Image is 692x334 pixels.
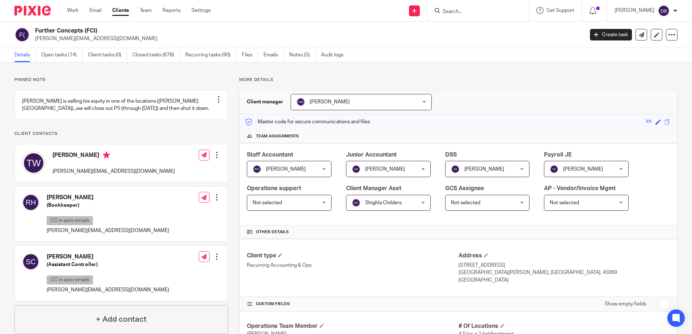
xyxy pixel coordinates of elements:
[14,48,36,62] a: Details
[163,7,181,14] a: Reports
[445,152,457,158] span: DSS
[103,151,110,159] i: Primary
[247,252,458,260] h4: Client type
[253,165,261,174] img: svg%3E
[22,151,45,175] img: svg%3E
[352,198,360,207] img: svg%3E
[52,151,175,160] h4: [PERSON_NAME]
[256,133,299,139] span: Team assignments
[96,314,147,325] h4: + Add contact
[35,35,579,42] p: [PERSON_NAME][EMAIL_ADDRESS][DOMAIN_NAME]
[140,7,152,14] a: Team
[47,286,169,294] p: [PERSON_NAME][EMAIL_ADDRESS][DOMAIN_NAME]
[266,167,306,172] span: [PERSON_NAME]
[442,9,507,15] input: Search
[464,167,504,172] span: [PERSON_NAME]
[47,194,169,201] h4: [PERSON_NAME]
[242,48,258,62] a: Files
[365,167,405,172] span: [PERSON_NAME]
[550,200,579,205] span: Not selected
[563,167,603,172] span: [PERSON_NAME]
[247,301,458,307] h4: CUSTOM FIELDS
[35,27,470,35] h2: Further Concepts (FCI)
[615,7,654,14] p: [PERSON_NAME]
[14,6,51,16] img: Pixie
[47,227,169,234] p: [PERSON_NAME][EMAIL_ADDRESS][DOMAIN_NAME]
[191,7,211,14] a: Settings
[245,118,370,125] p: Master code for secure communications and files
[459,269,670,276] p: [GEOGRAPHIC_DATA][PERSON_NAME], [GEOGRAPHIC_DATA], 45069
[459,277,670,284] p: [GEOGRAPHIC_DATA]
[459,322,670,330] h4: # Of Locations
[89,7,101,14] a: Email
[544,185,616,191] span: AP - Vendor/Invoice Mgmt
[247,262,458,269] p: Recurring Accounting & Ops
[22,253,39,270] img: svg%3E
[67,7,79,14] a: Work
[646,118,652,126] div: lrh
[14,131,228,137] p: Client contacts
[52,168,175,175] p: [PERSON_NAME][EMAIL_ADDRESS][DOMAIN_NAME]
[47,275,93,284] p: CC in auto emails
[247,322,458,330] h4: Operations Team Member
[253,200,282,205] span: Not selected
[451,200,480,205] span: Not selected
[14,27,30,42] img: svg%3E
[247,152,293,158] span: Staff Accountant
[550,165,558,174] img: svg%3E
[247,185,301,191] span: Operations support
[346,185,401,191] span: Client Manager Asst
[47,216,93,225] p: CC in auto emails
[47,253,169,261] h4: [PERSON_NAME]
[365,200,402,205] span: Shighla Childers
[544,152,572,158] span: Payroll JE
[22,194,39,211] img: svg%3E
[451,165,460,174] img: svg%3E
[185,48,236,62] a: Recurring tasks (90)
[296,98,305,106] img: svg%3E
[459,262,670,269] p: [STREET_ADDRESS]
[346,152,397,158] span: Junior Accountant
[289,48,316,62] a: Notes (5)
[88,48,127,62] a: Client tasks (0)
[112,7,129,14] a: Clients
[47,202,169,209] h5: (Bookkeeper)
[263,48,284,62] a: Emails
[247,98,283,106] h3: Client manager
[605,300,646,308] label: Show empty fields
[256,229,289,235] span: Other details
[459,252,670,260] h4: Address
[132,48,180,62] a: Closed tasks (678)
[352,165,360,174] img: svg%3E
[41,48,83,62] a: Open tasks (14)
[590,29,632,40] a: Create task
[310,99,350,104] span: [PERSON_NAME]
[658,5,670,17] img: svg%3E
[14,77,228,83] p: Pinned note
[47,261,169,268] h5: (Assistant Controller)
[547,8,574,13] span: Get Support
[321,48,349,62] a: Audit logs
[239,77,678,83] p: More details
[445,185,484,191] span: GCS Assignee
